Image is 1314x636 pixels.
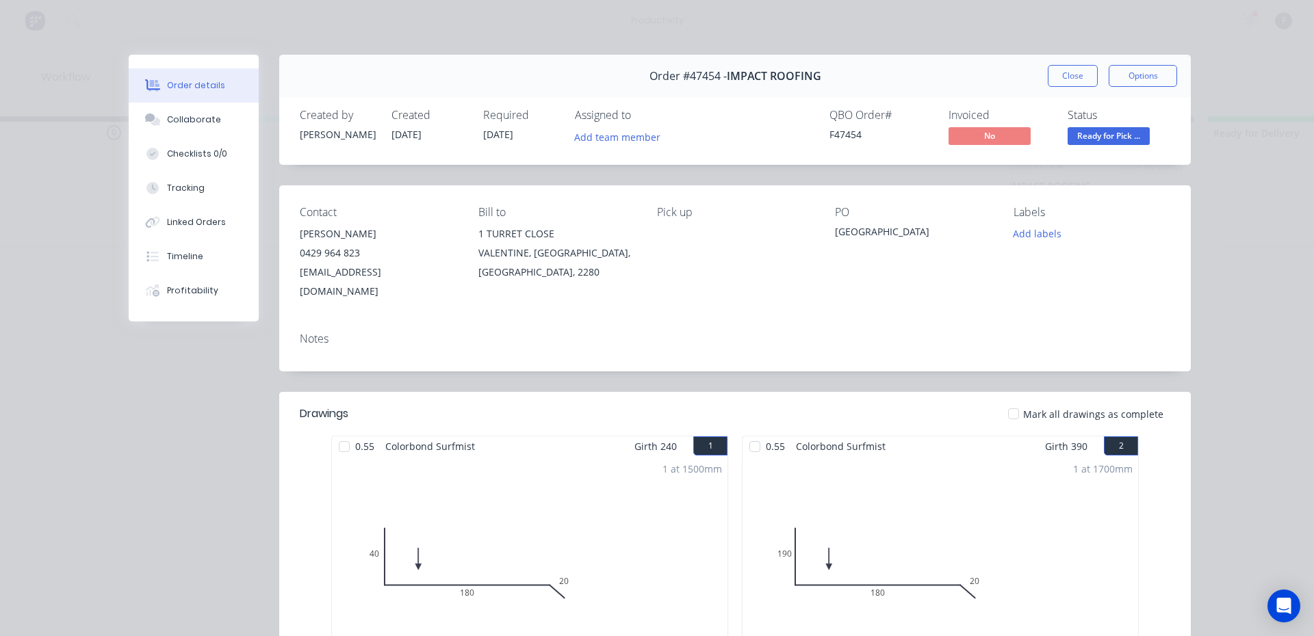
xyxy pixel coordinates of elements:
[478,243,635,282] div: VALENTINE, [GEOGRAPHIC_DATA], [GEOGRAPHIC_DATA], 2280
[1267,589,1300,622] div: Open Intercom Messenger
[1006,224,1069,243] button: Add labels
[300,243,456,263] div: 0429 964 823
[167,250,203,263] div: Timeline
[829,127,932,142] div: F47454
[649,70,727,83] span: Order #47454 -
[129,239,259,274] button: Timeline
[575,127,668,146] button: Add team member
[949,109,1051,122] div: Invoiced
[1073,462,1133,476] div: 1 at 1700mm
[300,332,1170,345] div: Notes
[835,206,992,219] div: PO
[657,206,814,219] div: Pick up
[300,206,456,219] div: Contact
[478,206,635,219] div: Bill to
[949,127,1031,144] span: No
[727,70,821,83] span: IMPACT ROOFING
[1014,206,1170,219] div: Labels
[1104,436,1138,455] button: 2
[1068,109,1170,122] div: Status
[391,109,467,122] div: Created
[760,436,790,456] span: 0.55
[167,284,218,297] div: Profitability
[300,263,456,301] div: [EMAIL_ADDRESS][DOMAIN_NAME]
[478,224,635,282] div: 1 TURRET CLOSEVALENTINE, [GEOGRAPHIC_DATA], [GEOGRAPHIC_DATA], 2280
[835,224,992,243] div: [GEOGRAPHIC_DATA]
[167,114,221,126] div: Collaborate
[575,109,712,122] div: Assigned to
[129,68,259,103] button: Order details
[790,436,891,456] span: Colorbond Surfmist
[478,224,635,243] div: 1 TURRET CLOSE
[1045,436,1087,456] span: Girth 390
[1109,65,1177,87] button: Options
[662,462,722,476] div: 1 at 1500mm
[167,216,226,228] div: Linked Orders
[300,224,456,301] div: [PERSON_NAME]0429 964 823[EMAIL_ADDRESS][DOMAIN_NAME]
[129,274,259,308] button: Profitability
[634,436,677,456] span: Girth 240
[1048,65,1098,87] button: Close
[1068,127,1150,144] span: Ready for Pick ...
[380,436,480,456] span: Colorbond Surfmist
[567,127,668,146] button: Add team member
[167,148,227,160] div: Checklists 0/0
[483,128,513,141] span: [DATE]
[129,171,259,205] button: Tracking
[391,128,422,141] span: [DATE]
[129,137,259,171] button: Checklists 0/0
[300,224,456,243] div: [PERSON_NAME]
[693,436,727,455] button: 1
[483,109,558,122] div: Required
[1068,127,1150,148] button: Ready for Pick ...
[167,79,225,92] div: Order details
[300,127,375,142] div: [PERSON_NAME]
[829,109,932,122] div: QBO Order #
[129,205,259,239] button: Linked Orders
[300,109,375,122] div: Created by
[1023,407,1163,421] span: Mark all drawings as complete
[300,406,348,422] div: Drawings
[129,103,259,137] button: Collaborate
[167,182,205,194] div: Tracking
[350,436,380,456] span: 0.55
